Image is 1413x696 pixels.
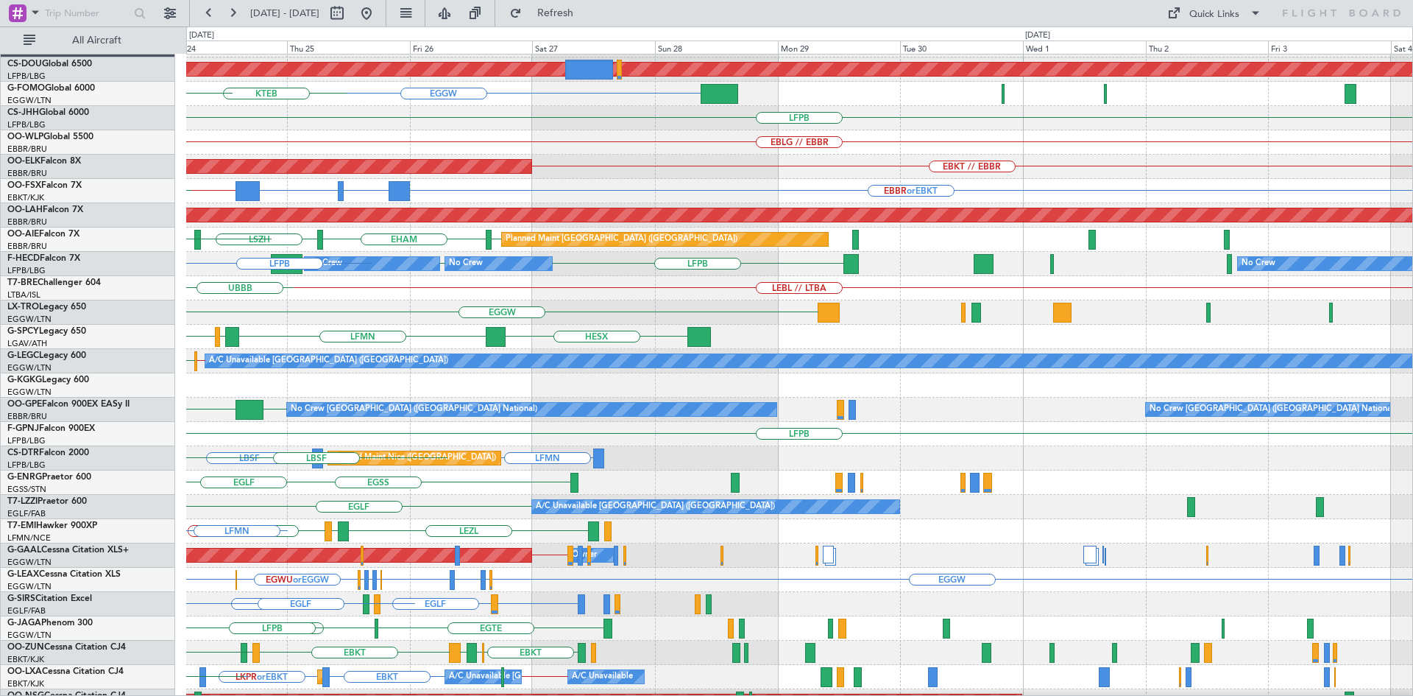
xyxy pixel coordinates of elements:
a: OO-AIEFalcon 7X [7,230,79,239]
span: Refresh [525,8,587,18]
a: G-KGKGLegacy 600 [7,376,89,384]
div: No Crew [308,253,342,275]
a: EGSS/STN [7,484,46,495]
a: EGGW/LTN [7,557,52,568]
button: Refresh [503,1,591,25]
div: A/C Unavailable [GEOGRAPHIC_DATA] ([GEOGRAPHIC_DATA] National) [449,666,723,688]
a: LFPB/LBG [7,265,46,276]
span: LX-TRO [7,303,39,312]
div: Sun 28 [655,41,778,54]
a: CS-DOUGlobal 6500 [7,60,92,68]
a: EBBR/BRU [7,241,47,252]
a: OO-ELKFalcon 8X [7,157,81,166]
div: Fri 26 [410,41,533,54]
span: OO-WLP [7,133,43,141]
a: EGGW/LTN [7,581,52,592]
a: EBKT/KJK [7,192,44,203]
div: Mon 29 [778,41,901,54]
input: Trip Number [45,2,130,24]
a: EGGW/LTN [7,95,52,106]
a: OO-GPEFalcon 900EX EASy II [7,400,130,409]
span: OO-LXA [7,667,42,676]
a: EBBR/BRU [7,411,47,422]
a: CS-JHHGlobal 6000 [7,108,89,117]
div: Owner [572,544,597,566]
a: LFPB/LBG [7,71,46,82]
span: OO-ZUN [7,643,44,652]
a: EGLF/FAB [7,605,46,616]
a: LFPB/LBG [7,119,46,130]
span: G-LEGC [7,351,39,360]
button: Quick Links [1160,1,1269,25]
span: CS-DTR [7,449,39,457]
a: G-GAALCessna Citation XLS+ [7,546,129,555]
div: No Crew [GEOGRAPHIC_DATA] ([GEOGRAPHIC_DATA] National) [1150,398,1396,421]
div: Wed 1 [1023,41,1146,54]
a: OO-FSXFalcon 7X [7,181,82,190]
a: EBBR/BRU [7,144,47,155]
a: LFPB/LBG [7,435,46,446]
a: G-LEGCLegacy 600 [7,351,86,360]
a: LFMN/NCE [7,532,51,544]
a: EGLF/FAB [7,508,46,519]
a: EBBR/BRU [7,168,47,179]
div: Sat 27 [532,41,655,54]
div: Fri 3 [1268,41,1391,54]
span: OO-GPE [7,400,42,409]
span: T7-BRE [7,278,38,287]
div: A/C Unavailable [572,666,633,688]
div: Thu 2 [1146,41,1269,54]
span: T7-LZZI [7,497,38,506]
div: Planned Maint Nice ([GEOGRAPHIC_DATA]) [332,447,496,469]
span: [DATE] - [DATE] [250,7,319,20]
span: G-GAAL [7,546,41,555]
span: OO-LAH [7,205,43,214]
a: T7-EMIHawker 900XP [7,521,97,530]
span: OO-FSX [7,181,41,190]
span: CS-DOU [7,60,42,68]
span: OO-AIE [7,230,39,239]
a: EGGW/LTN [7,387,52,398]
a: EBBR/BRU [7,217,47,228]
span: OO-ELK [7,157,40,166]
div: Quick Links [1189,7,1239,22]
div: A/C Unavailable [GEOGRAPHIC_DATA] ([GEOGRAPHIC_DATA]) [536,496,775,518]
span: F-GPNJ [7,424,39,433]
span: T7-EMI [7,521,36,530]
a: G-JAGAPhenom 300 [7,619,93,628]
div: Thu 25 [287,41,410,54]
a: EBKT/KJK [7,654,44,665]
span: G-KGKG [7,376,42,384]
a: G-ENRGPraetor 600 [7,473,91,482]
a: CS-DTRFalcon 2000 [7,449,89,457]
span: G-SIRS [7,594,35,603]
div: [DATE] [189,29,214,42]
a: OO-WLPGlobal 5500 [7,133,93,141]
span: CS-JHH [7,108,39,117]
a: EGGW/LTN [7,630,52,641]
span: G-SPCY [7,327,39,336]
a: G-SPCYLegacy 650 [7,327,86,336]
div: Tue 30 [900,41,1023,54]
a: G-LEAXCessna Citation XLS [7,570,121,579]
span: F-HECD [7,254,40,263]
div: Wed 24 [165,41,288,54]
div: A/C Unavailable [GEOGRAPHIC_DATA] ([GEOGRAPHIC_DATA]) [209,350,448,372]
span: G-FOMO [7,84,45,93]
a: T7-LZZIPraetor 600 [7,497,87,506]
div: [DATE] [1025,29,1050,42]
a: LGAV/ATH [7,338,47,349]
div: No Crew [1242,253,1275,275]
a: OO-ZUNCessna Citation CJ4 [7,643,126,652]
span: G-ENRG [7,473,42,482]
a: OO-LXACessna Citation CJ4 [7,667,124,676]
div: Planned Maint [GEOGRAPHIC_DATA] ([GEOGRAPHIC_DATA]) [506,228,737,250]
a: EBKT/KJK [7,678,44,689]
div: No Crew [GEOGRAPHIC_DATA] ([GEOGRAPHIC_DATA] National) [291,398,537,421]
a: EGGW/LTN [7,362,52,373]
button: All Aircraft [16,29,160,52]
a: LTBA/ISL [7,289,40,300]
span: G-LEAX [7,570,39,579]
a: EGGW/LTN [7,314,52,325]
a: OO-LAHFalcon 7X [7,205,83,214]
